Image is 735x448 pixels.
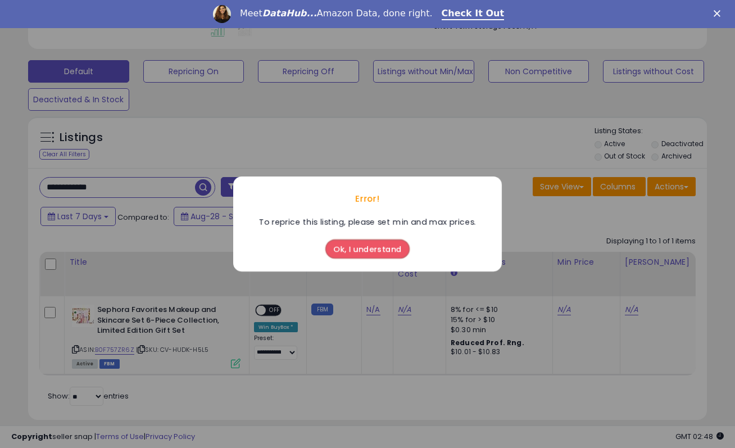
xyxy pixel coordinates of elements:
[325,239,410,259] button: Ok, I understand
[213,5,231,23] img: Profile image for Georgie
[253,216,482,228] div: To reprice this listing, please set min and max prices.
[240,8,433,19] div: Meet Amazon Data, done right.
[714,10,725,17] div: Close
[262,8,317,19] i: DataHub...
[442,8,505,20] a: Check It Out
[233,182,502,216] div: Error!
